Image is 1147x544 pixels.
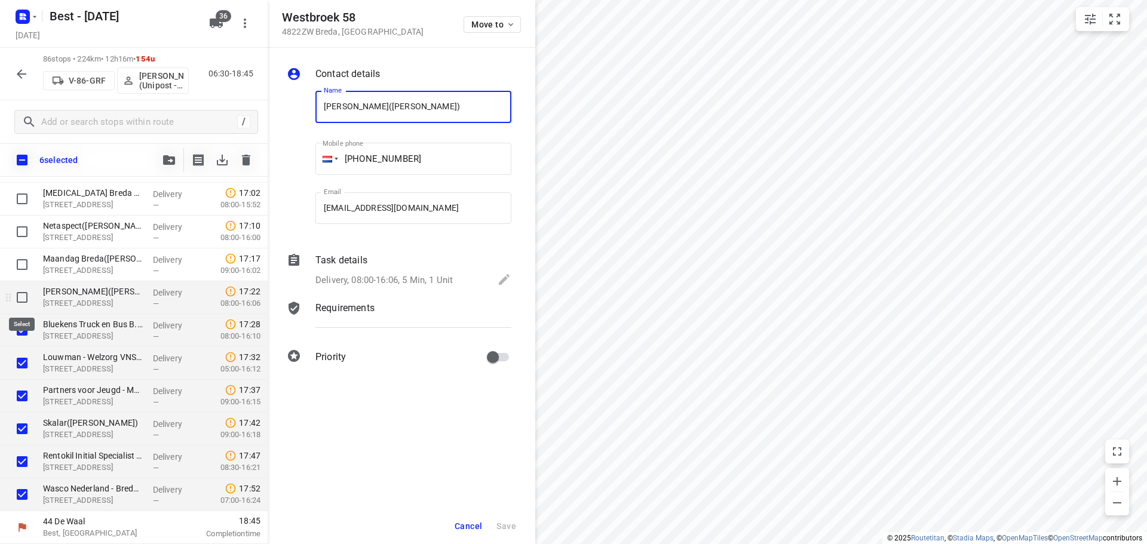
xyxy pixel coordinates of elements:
[225,417,237,429] svg: Late
[210,148,234,172] span: Download stops
[201,396,260,408] p: 09:00-16:15
[43,330,143,342] p: [STREET_ADDRESS]
[953,534,993,542] a: Stadia Maps
[153,233,159,242] span: —
[69,76,106,85] p: V-86-GRF
[201,363,260,375] p: 05:00-16:12
[153,319,197,331] p: Delivery
[315,273,453,287] p: Delivery, 08:00-16:06, 5 Min, 1 Unit
[201,297,260,309] p: 08:00-16:06
[153,484,197,496] p: Delivery
[43,285,143,297] p: Ferrero Breda(Annemieke van der Plaats)
[911,534,944,542] a: Routetitan
[464,16,521,33] button: Move to
[201,429,260,441] p: 09:00-16:18
[153,332,159,341] span: —
[186,148,210,172] button: Print shipping labels
[139,71,183,90] p: Bilal Alzeadi (Unipost - Best - ZZP)
[43,232,143,244] p: [STREET_ADDRESS]
[43,482,143,494] p: Wasco Nederland - Breda(Silvia Jansen)
[225,450,237,462] svg: Late
[43,384,143,396] p: Partners voor Jeugd - MP Breda(Salina Bussem)
[153,299,159,308] span: —
[10,417,34,441] span: Select
[10,220,34,244] span: Select
[43,363,143,375] p: [STREET_ADDRESS]
[323,140,363,147] label: Mobile phone
[1103,7,1127,31] button: Fit zoom
[10,187,34,211] span: Select
[204,11,228,35] button: 36
[10,482,34,506] span: Select
[1076,7,1129,31] div: small contained button group
[315,350,346,364] p: Priority
[315,143,511,175] input: 1 (702) 123-4567
[153,287,197,299] p: Delivery
[225,187,237,199] svg: Late
[153,365,159,374] span: —
[43,297,143,309] p: [STREET_ADDRESS]
[43,199,143,211] p: [STREET_ADDRESS]
[225,351,237,363] svg: Late
[10,450,34,474] span: Select
[239,253,260,265] span: 17:17
[10,351,34,375] span: Select
[136,54,155,63] span: 154u
[43,54,189,65] p: 86 stops • 224km • 12h16m
[43,515,167,527] p: 44 De Waal
[201,232,260,244] p: 08:00-16:00
[450,515,487,537] button: Cancel
[239,187,260,199] span: 17:02
[282,11,424,24] h5: Westbroek 58
[287,253,511,289] div: Task detailsDelivery, 08:00-16:06, 5 Min, 1 Unit
[282,27,424,36] p: 4822ZW Breda , [GEOGRAPHIC_DATA]
[43,396,143,408] p: [STREET_ADDRESS]
[10,253,34,276] span: Select
[201,265,260,276] p: 09:00-16:02
[201,462,260,474] p: 08:30-16:21
[239,285,260,297] span: 17:22
[153,418,197,430] p: Delivery
[225,285,237,297] svg: Late
[315,143,338,175] div: Netherlands: + 31
[239,220,260,232] span: 17:10
[225,384,237,396] svg: Late
[315,253,367,268] p: Task details
[201,494,260,506] p: 07:00-16:24
[45,7,200,26] h5: Rename
[208,67,258,80] p: 06:30-18:45
[239,417,260,429] span: 17:42
[43,462,143,474] p: [STREET_ADDRESS]
[182,515,260,527] span: 18:45
[43,187,143,199] p: Renova Breda BV (Steven Hamers )
[287,67,511,84] div: Contact details
[153,463,159,472] span: —
[10,384,34,408] span: Select
[887,534,1142,542] li: © 2025 , © , © © contributors
[233,11,257,35] button: More
[43,220,143,232] p: Netaspect(Kees van Musser )
[43,351,143,363] p: Louwman - Welzorg VNS - Breda(Manon van Leeuwen-Feenstra (WIJZIGINGEN ALLEEN VIA MANON, DENNIS OF...
[1053,534,1103,542] a: OpenStreetMap
[455,521,482,531] span: Cancel
[497,272,511,287] svg: Edit
[11,28,45,42] h5: Project date
[10,318,34,342] span: Select
[133,54,136,63] span: •
[153,221,197,233] p: Delivery
[153,385,197,397] p: Delivery
[43,429,143,441] p: [STREET_ADDRESS]
[234,148,258,172] span: Delete stops
[239,318,260,330] span: 17:28
[41,113,237,131] input: Add or search stops within route
[225,318,237,330] svg: Late
[43,253,143,265] p: Maandag Breda(Laura van Heumen)
[225,482,237,494] svg: Late
[43,450,143,462] p: Rentokil Initial Specialist Hygiene(Ambius klantenservice)
[1002,534,1048,542] a: OpenMapTiles
[239,482,260,494] span: 17:52
[43,527,167,539] p: Best, [GEOGRAPHIC_DATA]
[216,10,231,22] span: 36
[153,254,197,266] p: Delivery
[153,188,197,200] p: Delivery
